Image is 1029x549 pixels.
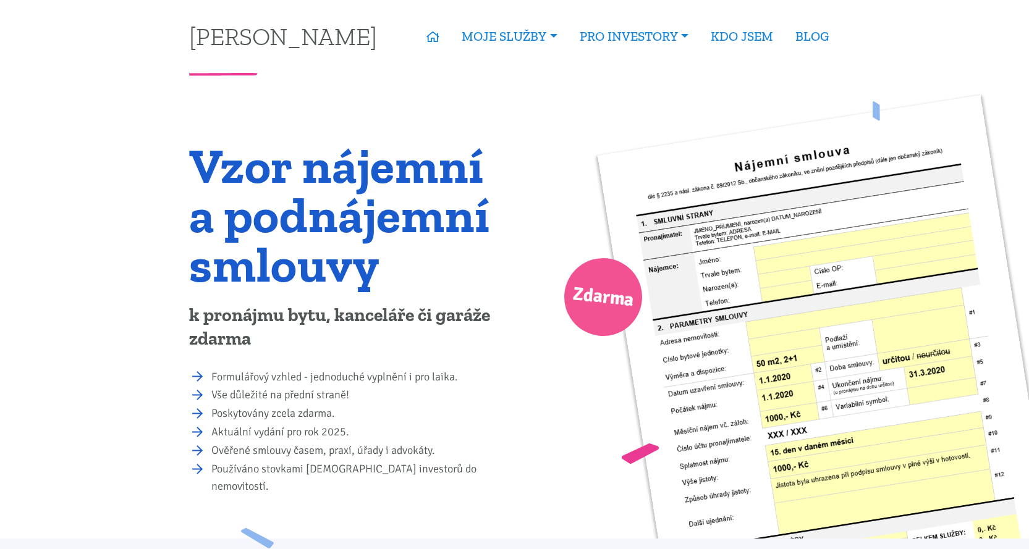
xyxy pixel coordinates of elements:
a: BLOG [784,22,840,51]
a: [PERSON_NAME] [189,24,377,48]
p: k pronájmu bytu, kanceláře či garáže zdarma [189,304,506,351]
li: Vše důležité na přední straně! [211,387,506,404]
li: Aktuální vydání pro rok 2025. [211,424,506,441]
li: Ověřené smlouvy časem, praxí, úřady i advokáty. [211,442,506,459]
li: Formulářový vzhled - jednoduché vyplnění i pro laika. [211,369,506,386]
li: Poskytovány zcela zdarma. [211,405,506,422]
a: MOJE SLUŽBY [451,22,568,51]
h1: Vzor nájemní a podnájemní smlouvy [189,141,506,289]
a: KDO JSEM [700,22,784,51]
li: Používáno stovkami [DEMOGRAPHIC_DATA] investorů do nemovitostí. [211,461,506,495]
span: Zdarma [571,278,635,317]
a: PRO INVESTORY [569,22,700,51]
